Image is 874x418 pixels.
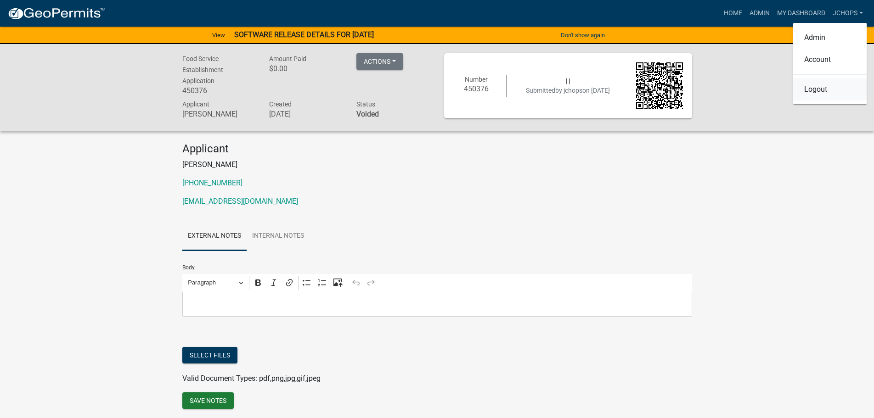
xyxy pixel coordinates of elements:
span: Food Service Establishment Application [182,55,223,84]
h4: Applicant [182,142,692,156]
span: Created [269,100,292,108]
span: Applicant [182,100,209,108]
div: jchops [793,23,867,104]
a: View [209,28,229,43]
a: jchops [829,5,867,22]
label: Body [182,265,195,270]
span: Submitted on [DATE] [526,87,610,94]
strong: SOFTWARE RELEASE DETAILS FOR [DATE] [234,30,374,39]
a: Home [720,5,746,22]
h6: $0.00 [269,64,343,73]
strong: Voided [356,110,379,118]
button: Actions [356,53,403,70]
a: Account [793,49,867,71]
div: Editor editing area: main. Press Alt+0 for help. [182,292,692,317]
a: Internal Notes [247,222,310,251]
a: [PHONE_NUMBER] [182,178,242,187]
span: Paragraph [188,277,236,288]
button: Select files [182,347,237,363]
p: [PERSON_NAME] [182,159,692,170]
span: by jchops [555,87,582,94]
span: Valid Document Types: pdf,png,jpg,gif,jpeg [182,374,321,383]
img: QR code [636,62,683,109]
a: Logout [793,78,867,100]
h6: 450376 [182,86,256,95]
a: My Dashboard [773,5,829,22]
span: Amount Paid [269,55,306,62]
a: Admin [746,5,773,22]
a: External Notes [182,222,247,251]
h6: [PERSON_NAME] [182,110,256,118]
span: Number [465,76,488,83]
span: | | [566,77,570,84]
span: Status [356,100,375,108]
button: Paragraph, Heading [184,276,247,290]
button: Don't show again [557,28,609,43]
h6: [DATE] [269,110,343,118]
button: Save Notes [182,392,234,409]
a: [EMAIL_ADDRESS][DOMAIN_NAME] [182,197,298,206]
div: Editor toolbar [182,274,692,291]
h6: 450376 [453,84,500,93]
a: Admin [793,27,867,49]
